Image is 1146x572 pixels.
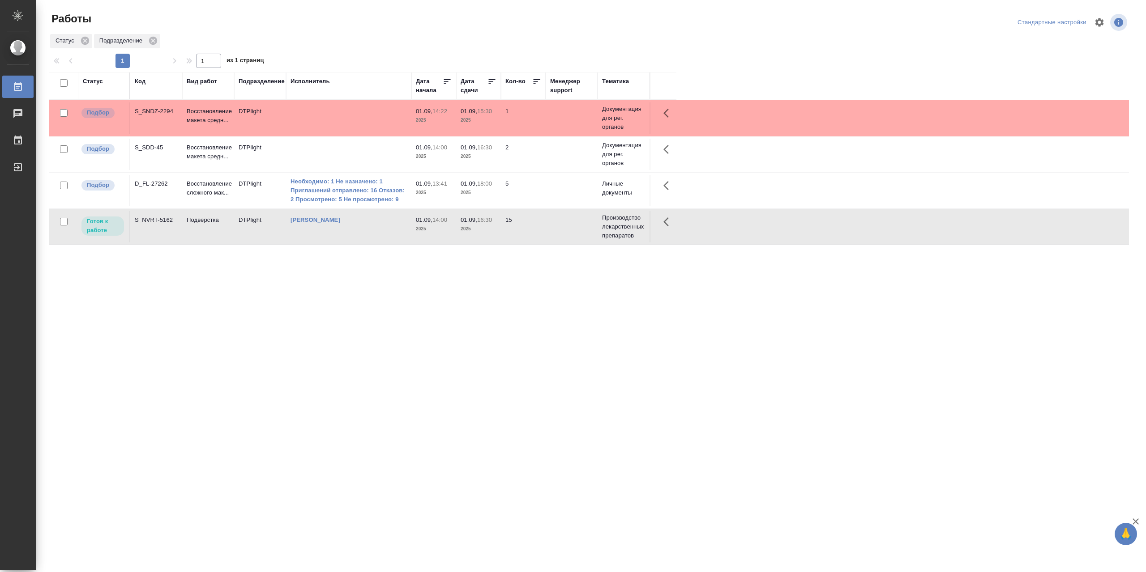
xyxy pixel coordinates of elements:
div: S_NVRT-5162 [135,216,178,225]
button: Здесь прячутся важные кнопки [658,211,680,233]
p: Подверстка [187,216,230,225]
td: 1 [501,102,546,134]
p: Подбор [87,108,109,117]
p: 2025 [416,188,452,197]
button: Здесь прячутся важные кнопки [658,102,680,124]
p: Готов к работе [87,217,119,235]
p: 2025 [461,116,496,125]
p: Документация для рег. органов [602,141,645,168]
a: [PERSON_NAME] [291,216,340,223]
div: S_SNDZ-2294 [135,107,178,116]
div: S_SDD-45 [135,143,178,152]
span: 🙏 [1118,525,1133,543]
p: 01.09, [461,144,477,151]
div: Вид работ [187,77,217,86]
div: Тематика [602,77,629,86]
div: Статус [83,77,103,86]
p: Подбор [87,144,109,153]
p: 01.09, [416,144,432,151]
div: split button [1015,16,1089,30]
p: Подбор [87,181,109,190]
div: Дата начала [416,77,443,95]
button: Здесь прячутся важные кнопки [658,175,680,196]
div: Кол-во [505,77,526,86]
button: 🙏 [1115,523,1137,545]
div: Менеджер support [550,77,593,95]
td: 5 [501,175,546,206]
p: 16:30 [477,216,492,223]
button: Здесь прячутся важные кнопки [658,139,680,160]
span: из 1 страниц [227,55,264,68]
p: 14:00 [432,144,447,151]
p: Восстановление макета средн... [187,107,230,125]
td: 2 [501,139,546,170]
p: Восстановление макета средн... [187,143,230,161]
p: Производство лекарственных препаратов [602,213,645,240]
div: Код [135,77,145,86]
p: Восстановление сложного мак... [187,179,230,197]
td: DTPlight [234,139,286,170]
div: D_FL-27262 [135,179,178,188]
div: Можно подбирать исполнителей [81,179,125,191]
p: 14:22 [432,108,447,114]
td: DTPlight [234,102,286,134]
p: 13:41 [432,180,447,187]
p: Документация для рег. органов [602,105,645,131]
p: 2025 [416,225,452,233]
p: 01.09, [416,180,432,187]
span: Посмотреть информацию [1110,14,1129,31]
p: 01.09, [416,108,432,114]
p: 2025 [416,116,452,125]
div: Можно подбирать исполнителей [81,143,125,155]
td: 15 [501,211,546,242]
div: Подразделение [94,34,160,48]
p: Статус [56,36,77,45]
p: 16:30 [477,144,492,151]
span: Настроить таблицу [1089,12,1110,33]
p: 15:30 [477,108,492,114]
p: 01.09, [461,180,477,187]
p: 14:00 [432,216,447,223]
p: 2025 [416,152,452,161]
p: 2025 [461,188,496,197]
div: Статус [50,34,92,48]
p: 18:00 [477,180,492,187]
div: Подразделение [239,77,285,86]
a: Необходимо: 1 Не назначено: 1 Приглашений отправлено: 16 Отказов: 2 Просмотрено: 5 Не просмотрено: 9 [291,177,407,204]
td: DTPlight [234,175,286,206]
div: Исполнитель может приступить к работе [81,216,125,237]
p: Личные документы [602,179,645,197]
p: 01.09, [416,216,432,223]
td: DTPlight [234,211,286,242]
div: Исполнитель [291,77,330,86]
p: 2025 [461,225,496,233]
p: 01.09, [461,108,477,114]
div: Дата сдачи [461,77,487,95]
span: Работы [49,12,91,26]
div: Можно подбирать исполнителей [81,107,125,119]
p: Подразделение [99,36,145,45]
p: 01.09, [461,216,477,223]
p: 2025 [461,152,496,161]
